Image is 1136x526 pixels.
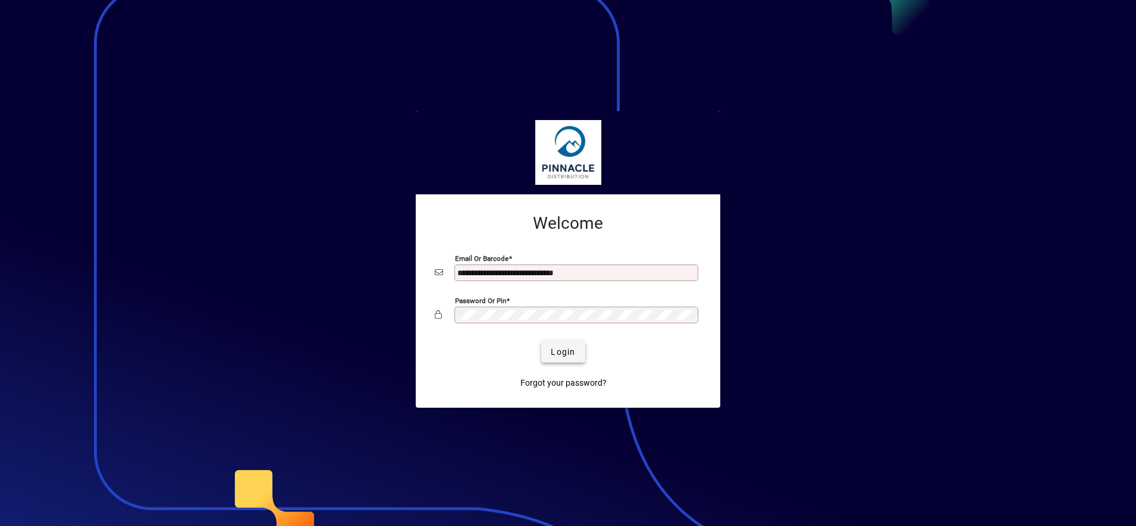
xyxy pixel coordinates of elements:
span: Forgot your password? [520,377,607,389]
span: Login [551,346,575,358]
button: Login [541,341,585,363]
mat-label: Email or Barcode [455,254,509,263]
a: Forgot your password? [516,372,611,393]
mat-label: Password or Pin [455,297,506,305]
h2: Welcome [435,213,701,234]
